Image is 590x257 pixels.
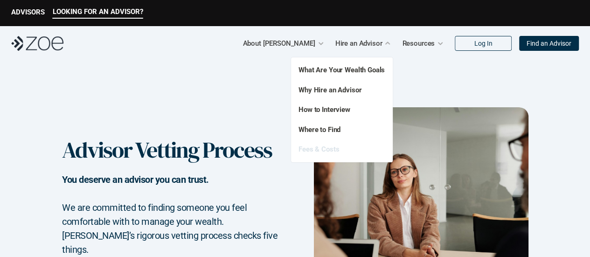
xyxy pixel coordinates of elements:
[455,36,512,51] a: Log In
[474,40,493,48] p: Log In
[298,105,350,114] a: How to Interview
[62,137,276,164] h1: Advisor Vetting Process
[402,36,435,50] p: Resources
[527,40,571,48] p: Find an Advisor
[298,125,340,134] a: Where to Find
[298,145,339,153] a: Fees & Costs
[53,7,143,16] p: LOOKING FOR AN ADVISOR?
[298,66,385,74] a: What Are Your Wealth Goals
[11,8,45,16] p: ADVISORS
[62,201,278,257] h2: We are committed to finding someone you feel comfortable with to manage your wealth. [PERSON_NAME...
[335,36,382,50] p: Hire an Advisor
[62,173,278,201] h2: You deserve an advisor you can trust.
[519,36,579,51] a: Find an Advisor
[243,36,315,50] p: About [PERSON_NAME]
[298,86,361,94] a: Why Hire an Advisor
